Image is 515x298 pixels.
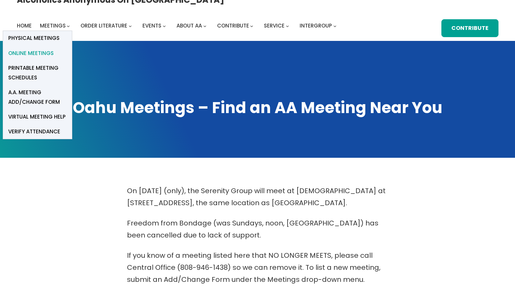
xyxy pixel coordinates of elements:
[3,124,72,139] a: verify attendance
[8,88,67,107] span: A.A. Meeting Add/Change Form
[300,22,332,29] span: Intergroup
[81,22,127,29] span: Order Literature
[8,112,66,122] span: Virtual Meeting Help
[217,22,249,29] span: Contribute
[129,24,132,27] button: Order Literature submenu
[40,22,66,29] span: Meetings
[3,60,72,85] a: Printable Meeting Schedules
[127,185,388,209] p: On [DATE] (only), the Serenity Group will meet at [DEMOGRAPHIC_DATA] at [STREET_ADDRESS], the sam...
[8,63,67,82] span: Printable Meeting Schedules
[127,217,388,241] p: Freedom from Bondage (was Sundays, noon, [GEOGRAPHIC_DATA]) has been cancelled due to lack of sup...
[142,21,161,31] a: Events
[3,85,72,109] a: A.A. Meeting Add/Change Form
[217,21,249,31] a: Contribute
[8,33,60,43] span: Physical Meetings
[176,21,202,31] a: About AA
[67,24,70,27] button: Meetings submenu
[17,21,339,31] nav: Intergroup
[286,24,289,27] button: Service submenu
[264,22,285,29] span: Service
[163,24,166,27] button: Events submenu
[203,24,206,27] button: About AA submenu
[3,31,72,46] a: Physical Meetings
[3,46,72,60] a: Online Meetings
[250,24,253,27] button: Contribute submenu
[300,21,332,31] a: Intergroup
[264,21,285,31] a: Service
[8,48,54,58] span: Online Meetings
[333,24,336,27] button: Intergroup submenu
[441,19,498,37] a: Contribute
[176,22,202,29] span: About AA
[142,22,161,29] span: Events
[3,109,72,124] a: Virtual Meeting Help
[127,250,388,286] p: If you know of a meeting listed here that NO LONGER MEETS, please call Central Office (808-946-14...
[40,21,66,31] a: Meetings
[17,97,498,118] h1: Oahu Meetings – Find an AA Meeting Near You
[17,22,32,29] span: Home
[17,21,32,31] a: Home
[8,127,60,136] span: verify attendance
